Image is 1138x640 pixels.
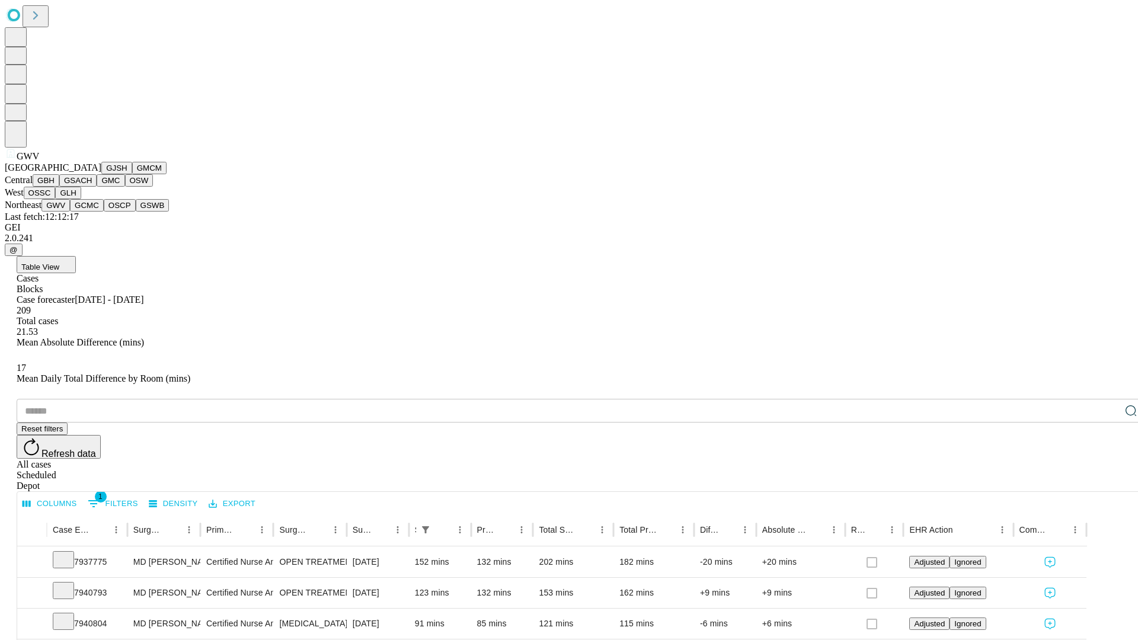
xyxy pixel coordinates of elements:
[206,609,267,639] div: Certified Nurse Anesthetist
[950,617,986,630] button: Ignored
[9,245,18,254] span: @
[415,609,465,639] div: 91 mins
[619,609,688,639] div: 115 mins
[104,199,136,212] button: OSCP
[146,495,201,513] button: Density
[206,578,267,608] div: Certified Nurse Anesthetist
[20,495,80,513] button: Select columns
[5,200,41,210] span: Northeast
[59,174,97,187] button: GSACH
[954,588,981,597] span: Ignored
[700,578,750,608] div: +9 mins
[254,521,270,538] button: Menu
[17,295,75,305] span: Case forecaster
[417,521,434,538] button: Show filters
[41,449,96,459] span: Refresh data
[762,547,839,577] div: +20 mins
[17,337,144,347] span: Mean Absolute Difference (mins)
[435,521,452,538] button: Sort
[132,162,167,174] button: GMCM
[327,521,344,538] button: Menu
[136,199,170,212] button: GSWB
[70,199,104,212] button: GCMC
[17,327,38,337] span: 21.53
[23,583,41,604] button: Expand
[415,547,465,577] div: 152 mins
[23,552,41,573] button: Expand
[539,578,608,608] div: 153 mins
[373,521,389,538] button: Sort
[851,525,867,535] div: Resolved in EHR
[21,263,59,271] span: Table View
[658,521,675,538] button: Sort
[133,578,194,608] div: MD [PERSON_NAME] [PERSON_NAME] Md
[417,521,434,538] div: 1 active filter
[206,547,267,577] div: Certified Nurse Anesthetist
[497,521,513,538] button: Sort
[353,578,403,608] div: [DATE]
[21,424,63,433] span: Reset filters
[53,525,90,535] div: Case Epic Id
[5,233,1133,244] div: 2.0.241
[539,547,608,577] div: 202 mins
[909,556,950,568] button: Adjusted
[24,187,56,199] button: OSSC
[164,521,181,538] button: Sort
[720,521,737,538] button: Sort
[389,521,406,538] button: Menu
[577,521,594,538] button: Sort
[954,521,971,538] button: Sort
[477,525,496,535] div: Predicted In Room Duration
[914,619,945,628] span: Adjusted
[353,609,403,639] div: [DATE]
[950,556,986,568] button: Ignored
[75,295,143,305] span: [DATE] - [DATE]
[884,521,900,538] button: Menu
[55,187,81,199] button: GLH
[133,547,194,577] div: MD [PERSON_NAME] [PERSON_NAME] Md
[914,588,945,597] span: Adjusted
[17,435,101,459] button: Refresh data
[539,525,576,535] div: Total Scheduled Duration
[23,614,41,635] button: Expand
[85,494,141,513] button: Show filters
[594,521,610,538] button: Menu
[5,212,79,222] span: Last fetch: 12:12:17
[17,363,26,373] span: 17
[279,578,340,608] div: OPEN TREATMENT FRACTURE OF RADIUS
[1019,525,1049,535] div: Comments
[5,162,101,172] span: [GEOGRAPHIC_DATA]
[452,521,468,538] button: Menu
[91,521,108,538] button: Sort
[762,525,808,535] div: Absolute Difference
[181,521,197,538] button: Menu
[477,547,528,577] div: 132 mins
[53,609,122,639] div: 7940804
[826,521,842,538] button: Menu
[619,578,688,608] div: 162 mins
[619,547,688,577] div: 182 mins
[909,525,952,535] div: EHR Action
[513,521,530,538] button: Menu
[700,547,750,577] div: -20 mins
[675,521,691,538] button: Menu
[700,525,719,535] div: Difference
[17,373,190,383] span: Mean Daily Total Difference by Room (mins)
[17,151,39,161] span: GWV
[53,578,122,608] div: 7940793
[17,305,31,315] span: 209
[125,174,154,187] button: OSW
[353,525,372,535] div: Surgery Date
[994,521,1011,538] button: Menu
[5,187,24,197] span: West
[477,609,528,639] div: 85 mins
[539,609,608,639] div: 121 mins
[762,578,839,608] div: +9 mins
[867,521,884,538] button: Sort
[5,175,33,185] span: Central
[33,174,59,187] button: GBH
[353,547,403,577] div: [DATE]
[477,578,528,608] div: 132 mins
[206,495,258,513] button: Export
[53,547,122,577] div: 7937775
